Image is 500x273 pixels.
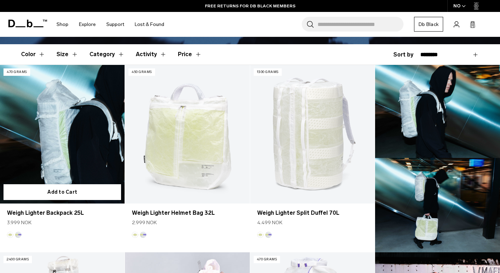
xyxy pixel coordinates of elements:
[4,68,30,76] p: 470 grams
[257,209,368,217] a: Weigh Lighter Split Duffel 70L
[135,12,164,37] a: Lost & Found
[79,12,96,37] a: Explore
[254,68,282,76] p: 1300 grams
[51,12,169,37] nav: Main Navigation
[205,3,295,9] a: FREE RETURNS FOR DB BLACK MEMBERS
[7,209,118,217] a: Weigh Lighter Backpack 25L
[4,256,32,263] p: 2400 grams
[106,12,124,37] a: Support
[257,219,282,226] span: 4.499 NOK
[265,232,272,238] button: Aurora
[7,232,13,238] button: Diffusion
[132,219,157,226] span: 2.999 NOK
[136,44,167,65] button: Toggle Filter
[21,44,45,65] button: Toggle Filter
[178,44,202,65] button: Toggle Price
[125,65,249,204] a: Weigh Lighter Helmet Bag 32L
[15,232,21,238] button: Aurora
[128,68,155,76] p: 450 grams
[414,17,443,32] a: Db Black
[375,65,500,252] img: Content block image
[254,256,280,263] p: 470 grams
[140,232,146,238] button: Aurora
[56,44,78,65] button: Toggle Filter
[56,12,68,37] a: Shop
[132,232,138,238] button: Diffusion
[132,209,242,217] a: Weigh Lighter Helmet Bag 32L
[89,44,125,65] button: Toggle Filter
[257,232,264,238] button: Diffusion
[7,219,32,226] span: 3.999 NOK
[250,65,375,204] a: Weigh Lighter Split Duffel 70L
[4,184,121,200] button: Add to Cart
